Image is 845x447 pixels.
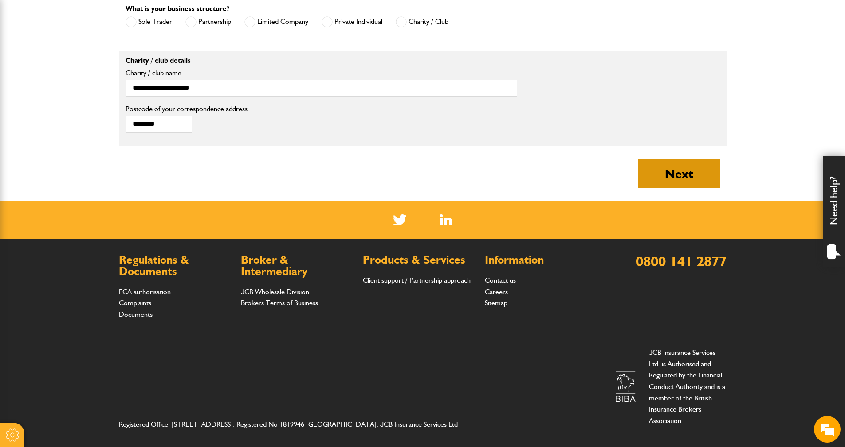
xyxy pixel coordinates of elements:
label: Charity / club name [126,70,517,77]
img: d_20077148190_operators_62643000001515001 [15,49,37,62]
a: 0800 141 2877 [636,253,727,270]
a: Documents [119,310,153,319]
address: Registered Office: [STREET_ADDRESS]. Registered No 1819946 [GEOGRAPHIC_DATA]. JCB Insurance Servi... [119,419,477,430]
span: I have an error message [74,87,157,102]
a: FCA authorisation [119,288,171,296]
span: I do not know the make/model of the item I am hiring [12,165,157,190]
label: Sole Trader [126,16,172,27]
a: Contact us [485,276,516,284]
a: Client support / Partnership approach [363,276,471,284]
img: Twitter [393,214,407,225]
button: Next [638,159,720,188]
span: I do not know the serial number of the item I am trying to insure [12,194,157,219]
h2: Information [485,254,598,266]
a: Complaints [119,299,151,307]
div: Minimize live chat window [145,4,167,26]
label: Private Individual [322,16,382,27]
a: Brokers Terms of Business [241,299,318,307]
h2: Products & Services [363,254,476,266]
label: What is your business structure? [126,5,229,12]
label: Postcode of your correspondence address [126,105,261,113]
textarea: Type your message and hit 'Enter' [4,258,169,289]
a: Careers [485,288,508,296]
label: Limited Company [244,16,308,27]
div: Need help? [823,156,845,267]
span: I am looking to purchase insurance / I have a question about a quote I am doing [12,106,157,131]
span: What do JCB's plant policies cover? [40,223,157,238]
a: LinkedIn [440,214,452,225]
p: JCB Insurance Services Ltd. is Authorised and Regulated by the Financial Conduct Authority and is... [649,347,727,426]
label: Partnership [185,16,231,27]
p: Charity / club details [126,57,517,64]
label: Charity / Club [396,16,448,27]
a: JCB Wholesale Division [241,288,309,296]
span: I would like to discuss an existing policy (including short term hired in plant) [12,136,157,160]
h2: Broker & Intermediary [241,254,354,277]
h2: Regulations & Documents [119,254,232,277]
img: Linked In [440,214,452,225]
a: Sitemap [485,299,507,307]
div: JCB Insurance [46,50,149,61]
